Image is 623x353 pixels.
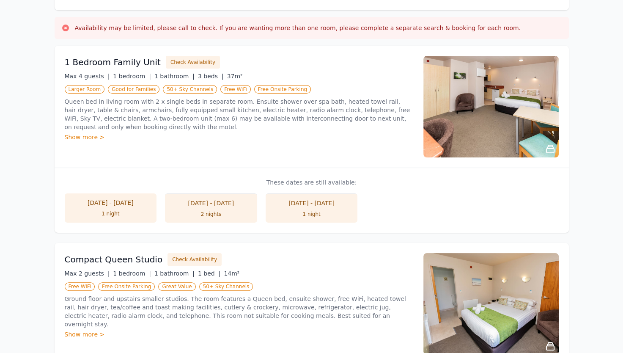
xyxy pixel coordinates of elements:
[198,73,224,80] span: 3 beds |
[173,199,249,207] div: [DATE] - [DATE]
[158,282,195,291] span: Great Value
[224,270,239,277] span: 14m²
[220,85,251,94] span: Free WiFi
[198,270,220,277] span: 1 bed |
[98,282,155,291] span: Free Onsite Parking
[274,211,349,218] div: 1 night
[274,199,349,207] div: [DATE] - [DATE]
[65,85,105,94] span: Larger Room
[75,24,521,32] h3: Availability may be limited, please call to check. If you are wanting more than one room, please ...
[173,211,249,218] div: 2 nights
[163,85,217,94] span: 50+ Sky Channels
[199,282,253,291] span: 50+ Sky Channels
[65,133,413,141] div: Show more >
[65,270,110,277] span: Max 2 guests |
[166,56,220,69] button: Check Availability
[65,330,413,339] div: Show more >
[73,199,148,207] div: [DATE] - [DATE]
[65,295,413,328] p: Ground floor and upstairs smaller studios. The room features a Queen bed, ensuite shower, free Wi...
[154,73,195,80] span: 1 bathroom |
[154,270,195,277] span: 1 bathroom |
[227,73,243,80] span: 37m²
[108,85,159,94] span: Good for Families
[65,178,559,187] p: These dates are still available:
[65,73,110,80] span: Max 4 guests |
[113,270,151,277] span: 1 bedroom |
[65,254,163,265] h3: Compact Queen Studio
[73,210,148,217] div: 1 night
[254,85,311,94] span: Free Onsite Parking
[65,97,413,131] p: Queen bed in living room with 2 x single beds in separate room. Ensuite shower over spa bath, hea...
[167,253,222,266] button: Check Availability
[65,56,161,68] h3: 1 Bedroom Family Unit
[113,73,151,80] span: 1 bedroom |
[65,282,95,291] span: Free WiFi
